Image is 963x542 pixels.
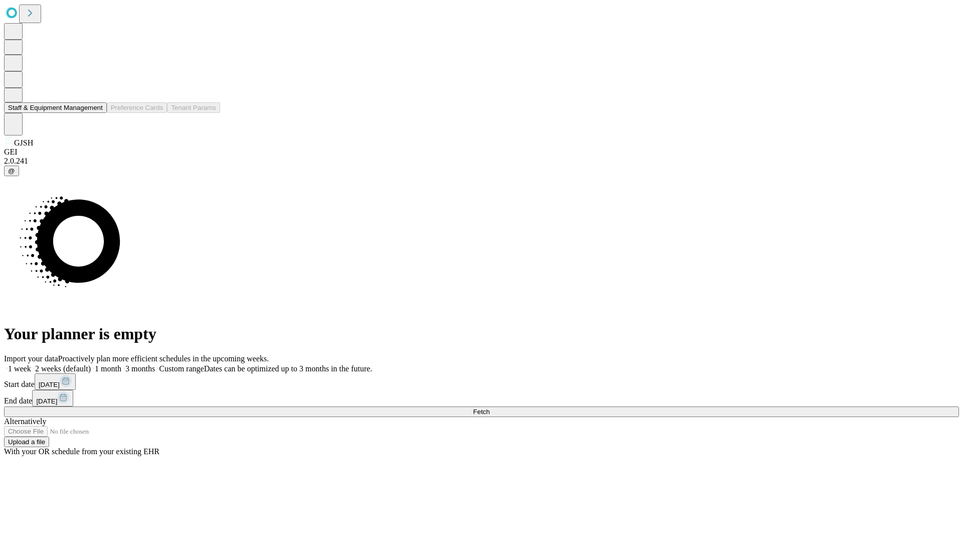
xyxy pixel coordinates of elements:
button: @ [4,166,19,176]
span: GJSH [14,139,33,147]
span: Alternatively [4,417,46,426]
span: Import your data [4,354,58,363]
span: 2 weeks (default) [35,364,91,373]
button: Staff & Equipment Management [4,102,107,113]
button: [DATE] [32,390,73,406]
span: 1 week [8,364,31,373]
span: Dates can be optimized up to 3 months in the future. [204,364,372,373]
span: [DATE] [39,381,60,388]
span: Proactively plan more efficient schedules in the upcoming weeks. [58,354,269,363]
button: Upload a file [4,437,49,447]
span: 1 month [95,364,121,373]
span: @ [8,167,15,175]
button: [DATE] [35,373,76,390]
span: Fetch [473,408,490,416]
div: End date [4,390,959,406]
h1: Your planner is empty [4,325,959,343]
span: [DATE] [36,397,57,405]
span: Custom range [159,364,204,373]
button: Tenant Params [167,102,220,113]
button: Fetch [4,406,959,417]
span: 3 months [125,364,155,373]
div: Start date [4,373,959,390]
button: Preference Cards [107,102,167,113]
div: 2.0.241 [4,157,959,166]
div: GEI [4,148,959,157]
span: With your OR schedule from your existing EHR [4,447,159,456]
